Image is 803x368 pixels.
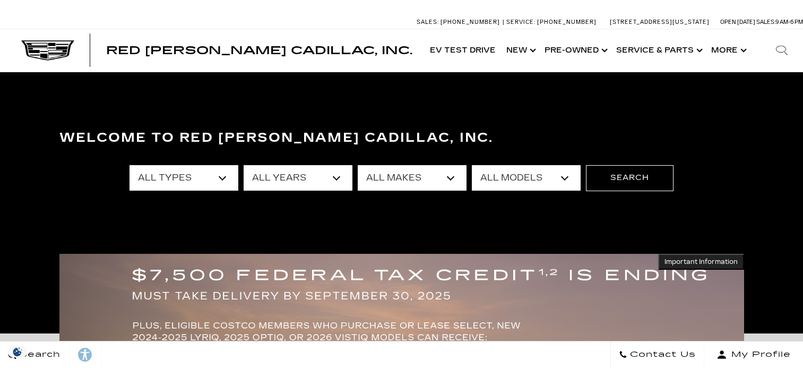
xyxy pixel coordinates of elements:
[706,29,750,72] button: More
[5,346,30,357] img: Opt-Out Icon
[501,29,539,72] a: New
[539,29,611,72] a: Pre-Owned
[358,165,467,191] select: Filter by make
[627,347,696,362] span: Contact Us
[658,254,744,270] button: Important Information
[59,127,744,149] h3: Welcome to Red [PERSON_NAME] Cadillac, Inc.
[720,19,755,25] span: Open [DATE]
[417,19,503,25] a: Sales: [PHONE_NUMBER]
[756,19,775,25] span: Sales:
[16,347,61,362] span: Search
[106,45,412,56] a: Red [PERSON_NAME] Cadillac, Inc.
[586,165,674,191] button: Search
[129,165,238,191] select: Filter by type
[664,258,738,266] span: Important Information
[244,165,352,191] select: Filter by year
[425,29,501,72] a: EV Test Drive
[417,19,439,25] span: Sales:
[775,19,803,25] span: 9 AM-6 PM
[610,19,710,25] a: [STREET_ADDRESS][US_STATE]
[441,19,500,25] span: [PHONE_NUMBER]
[503,19,599,25] a: Service: [PHONE_NUMBER]
[611,29,706,72] a: Service & Parts
[106,44,412,57] span: Red [PERSON_NAME] Cadillac, Inc.
[5,346,30,357] section: Click to Open Cookie Consent Modal
[727,347,791,362] span: My Profile
[506,19,536,25] span: Service:
[537,19,597,25] span: [PHONE_NUMBER]
[472,165,581,191] select: Filter by model
[704,341,803,368] button: Open user profile menu
[21,40,74,61] img: Cadillac Dark Logo with Cadillac White Text
[610,341,704,368] a: Contact Us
